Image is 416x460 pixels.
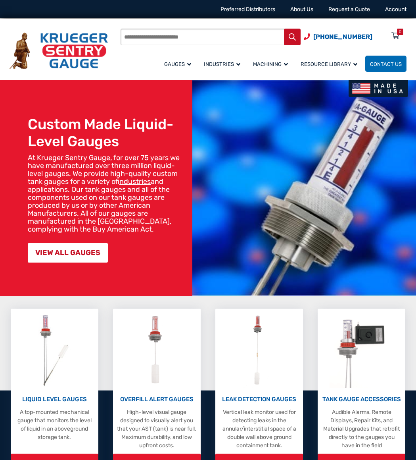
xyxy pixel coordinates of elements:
a: Industries [199,54,248,73]
a: VIEW ALL GAUGES [28,243,108,263]
img: Leak Detection Gauges [243,313,275,388]
p: Audible Alarms, Remote Displays, Repair Kits, and Material Upgrades that retrofit directly to the... [322,408,401,450]
p: At Krueger Sentry Gauge, for over 75 years we have manufactured over three million liquid-level g... [28,154,188,233]
a: Account [385,6,406,13]
a: Preferred Distributors [220,6,275,13]
img: Made In USA [349,80,408,97]
img: Liquid Level Gauges [33,313,75,388]
a: Gauges [159,54,199,73]
p: LIQUID LEVEL GAUGES [15,395,94,404]
span: Contact Us [370,61,402,67]
img: Krueger Sentry Gauge [10,33,108,69]
span: Machining [253,61,288,67]
img: Overfill Alert Gauges [139,313,174,388]
a: industries [119,177,151,186]
div: 0 [399,29,401,35]
span: Gauges [164,61,191,67]
a: Phone Number (920) 434-8860 [304,32,372,42]
h1: Custom Made Liquid-Level Gauges [28,116,188,150]
a: Request a Quote [328,6,370,13]
img: Tank Gauge Accessories [330,313,393,388]
p: OVERFILL ALERT GAUGES [117,395,196,404]
p: High-level visual gauge designed to visually alert you that your AST (tank) is near full. Maximum... [117,408,196,450]
img: bg_hero_bannerksentry [192,80,416,296]
a: Machining [248,54,296,73]
p: Vertical leak monitor used for detecting leaks in the annular/interstitial space of a double wall... [219,408,299,450]
p: LEAK DETECTION GAUGES [219,395,299,404]
span: Industries [204,61,240,67]
a: Resource Library [296,54,365,73]
p: TANK GAUGE ACCESSORIES [322,395,401,404]
p: A top-mounted mechanical gauge that monitors the level of liquid in an aboveground storage tank. [15,408,94,441]
span: [PHONE_NUMBER] [313,33,372,41]
a: Contact Us [365,56,406,72]
a: About Us [290,6,313,13]
span: Resource Library [301,61,357,67]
